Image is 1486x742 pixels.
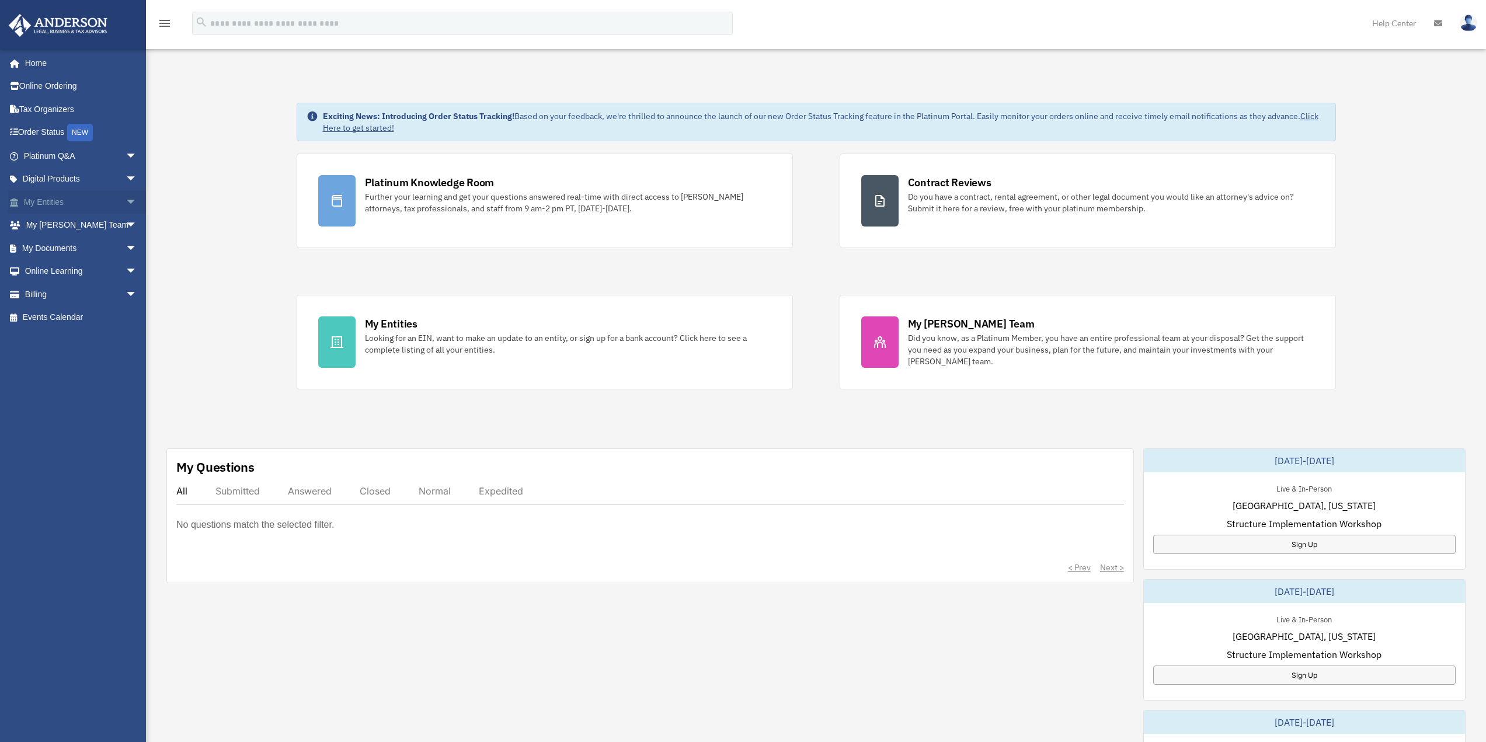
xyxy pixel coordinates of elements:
[1233,629,1376,643] span: [GEOGRAPHIC_DATA], [US_STATE]
[8,144,155,168] a: Platinum Q&Aarrow_drop_down
[1227,647,1381,661] span: Structure Implementation Workshop
[158,20,172,30] a: menu
[8,214,155,237] a: My [PERSON_NAME] Teamarrow_drop_down
[1227,517,1381,531] span: Structure Implementation Workshop
[1233,499,1376,513] span: [GEOGRAPHIC_DATA], [US_STATE]
[840,154,1336,248] a: Contract Reviews Do you have a contract, rental agreement, or other legal document you would like...
[365,332,771,356] div: Looking for an EIN, want to make an update to an entity, or sign up for a bank account? Click her...
[297,154,793,248] a: Platinum Knowledge Room Further your learning and get your questions answered real-time with dire...
[1267,482,1341,494] div: Live & In-Person
[365,175,495,190] div: Platinum Knowledge Room
[126,236,149,260] span: arrow_drop_down
[158,16,172,30] i: menu
[126,190,149,214] span: arrow_drop_down
[126,168,149,191] span: arrow_drop_down
[8,97,155,121] a: Tax Organizers
[288,485,332,497] div: Answered
[126,214,149,238] span: arrow_drop_down
[908,191,1314,214] div: Do you have a contract, rental agreement, or other legal document you would like an attorney's ad...
[1144,449,1465,472] div: [DATE]-[DATE]
[840,295,1336,389] a: My [PERSON_NAME] Team Did you know, as a Platinum Member, you have an entire professional team at...
[1460,15,1477,32] img: User Pic
[126,260,149,284] span: arrow_drop_down
[195,16,208,29] i: search
[8,75,155,98] a: Online Ordering
[8,168,155,191] a: Digital Productsarrow_drop_down
[365,316,417,331] div: My Entities
[297,295,793,389] a: My Entities Looking for an EIN, want to make an update to an entity, or sign up for a bank accoun...
[908,332,1314,367] div: Did you know, as a Platinum Member, you have an entire professional team at your disposal? Get th...
[8,283,155,306] a: Billingarrow_drop_down
[8,306,155,329] a: Events Calendar
[176,517,334,533] p: No questions match the selected filter.
[67,124,93,141] div: NEW
[323,110,1326,134] div: Based on your feedback, we're thrilled to announce the launch of our new Order Status Tracking fe...
[479,485,523,497] div: Expedited
[8,121,155,145] a: Order StatusNEW
[126,283,149,306] span: arrow_drop_down
[908,316,1035,331] div: My [PERSON_NAME] Team
[1153,535,1456,554] a: Sign Up
[323,111,1318,133] a: Click Here to get started!
[323,111,514,121] strong: Exciting News: Introducing Order Status Tracking!
[8,260,155,283] a: Online Learningarrow_drop_down
[215,485,260,497] div: Submitted
[908,175,991,190] div: Contract Reviews
[176,485,187,497] div: All
[1267,612,1341,625] div: Live & In-Person
[8,190,155,214] a: My Entitiesarrow_drop_down
[126,144,149,168] span: arrow_drop_down
[419,485,451,497] div: Normal
[1144,710,1465,734] div: [DATE]-[DATE]
[5,14,111,37] img: Anderson Advisors Platinum Portal
[176,458,255,476] div: My Questions
[1153,666,1456,685] a: Sign Up
[365,191,771,214] div: Further your learning and get your questions answered real-time with direct access to [PERSON_NAM...
[8,236,155,260] a: My Documentsarrow_drop_down
[1144,580,1465,603] div: [DATE]-[DATE]
[8,51,149,75] a: Home
[360,485,391,497] div: Closed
